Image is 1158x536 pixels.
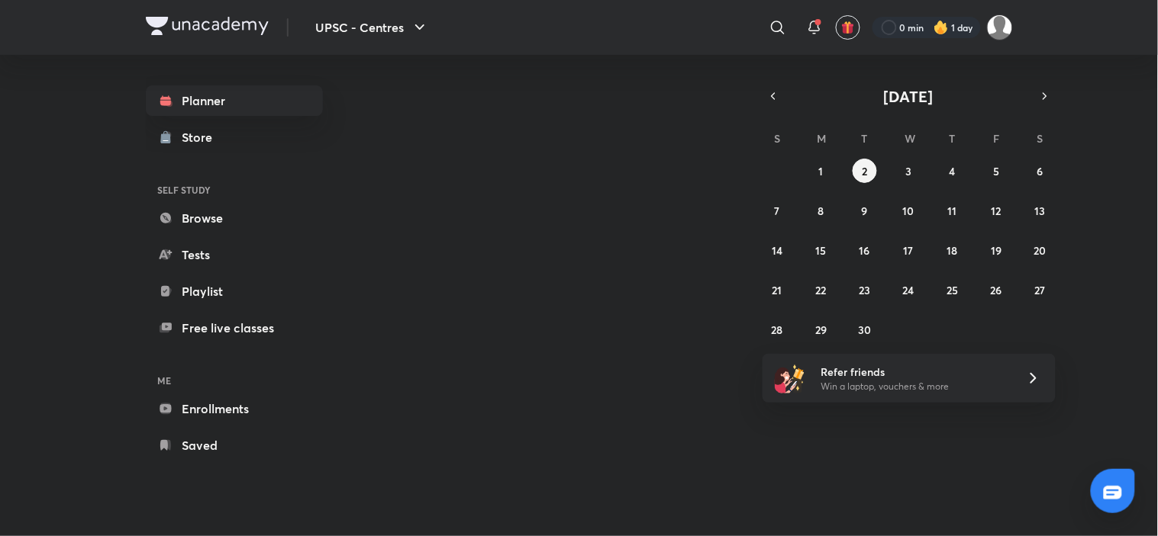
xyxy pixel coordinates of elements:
[903,204,914,218] abbr: September 10, 2025
[841,21,855,34] img: avatar
[1035,204,1046,218] abbr: September 13, 2025
[1028,159,1053,183] button: September 6, 2025
[809,317,834,342] button: September 29, 2025
[884,86,934,107] span: [DATE]
[984,278,1008,302] button: September 26, 2025
[146,313,323,343] a: Free live classes
[816,243,827,258] abbr: September 15, 2025
[984,159,1008,183] button: September 5, 2025
[1035,283,1046,297] abbr: September 27, 2025
[1028,278,1053,302] button: September 27, 2025
[940,278,965,302] button: September 25, 2025
[948,204,957,218] abbr: September 11, 2025
[765,278,789,302] button: September 21, 2025
[896,159,921,183] button: September 3, 2025
[146,122,323,152] a: Store
[987,14,1013,40] img: Abhijeet Srivastav
[809,198,834,223] button: September 8, 2025
[905,164,911,178] abbr: September 3, 2025
[853,159,877,183] button: September 2, 2025
[860,243,870,258] abbr: September 16, 2025
[765,238,789,262] button: September 14, 2025
[991,243,1002,258] abbr: September 19, 2025
[774,131,780,146] abbr: Sunday
[809,238,834,262] button: September 15, 2025
[947,243,958,258] abbr: September 18, 2025
[815,323,827,337] abbr: September 29, 2025
[853,317,877,342] button: September 30, 2025
[146,239,323,270] a: Tests
[940,198,965,223] button: September 11, 2025
[984,238,1008,262] button: September 19, 2025
[1037,131,1043,146] abbr: Saturday
[903,283,914,297] abbr: September 24, 2025
[775,204,780,218] abbr: September 7, 2025
[940,238,965,262] button: September 18, 2025
[860,283,871,297] abbr: September 23, 2025
[950,164,956,178] abbr: September 4, 2025
[904,243,914,258] abbr: September 17, 2025
[950,131,956,146] abbr: Thursday
[853,198,877,223] button: September 9, 2025
[307,12,438,43] button: UPSC - Centres
[182,128,222,146] div: Store
[816,283,827,297] abbr: September 22, 2025
[896,198,921,223] button: September 10, 2025
[859,323,872,337] abbr: September 30, 2025
[809,278,834,302] button: September 22, 2025
[934,20,949,35] img: streak
[896,238,921,262] button: September 17, 2025
[862,131,868,146] abbr: Tuesday
[146,430,323,461] a: Saved
[896,278,921,302] button: September 24, 2025
[821,364,1008,380] h6: Refer friends
[821,380,1008,393] p: Win a laptop, vouchers & more
[765,198,789,223] button: September 7, 2025
[993,131,999,146] abbr: Friday
[993,164,999,178] abbr: September 5, 2025
[992,204,1002,218] abbr: September 12, 2025
[819,164,824,178] abbr: September 1, 2025
[1034,243,1047,258] abbr: September 20, 2025
[1028,238,1053,262] button: September 20, 2025
[146,177,323,203] h6: SELF STUDY
[853,278,877,302] button: September 23, 2025
[818,204,824,218] abbr: September 8, 2025
[772,243,782,258] abbr: September 14, 2025
[784,85,1034,107] button: [DATE]
[984,198,1008,223] button: September 12, 2025
[836,15,860,40] button: avatar
[1037,164,1043,178] abbr: September 6, 2025
[772,323,783,337] abbr: September 28, 2025
[853,238,877,262] button: September 16, 2025
[146,276,323,307] a: Playlist
[773,283,782,297] abbr: September 21, 2025
[905,131,915,146] abbr: Wednesday
[146,367,323,393] h6: ME
[818,131,827,146] abbr: Monday
[775,363,805,393] img: referral
[1028,198,1053,223] button: September 13, 2025
[991,283,1002,297] abbr: September 26, 2025
[809,159,834,183] button: September 1, 2025
[146,17,269,35] img: Company Logo
[940,159,965,183] button: September 4, 2025
[765,317,789,342] button: September 28, 2025
[146,85,323,116] a: Planner
[146,17,269,39] a: Company Logo
[863,164,868,178] abbr: September 2, 2025
[146,393,323,424] a: Enrollments
[947,283,958,297] abbr: September 25, 2025
[862,204,868,218] abbr: September 9, 2025
[146,203,323,233] a: Browse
